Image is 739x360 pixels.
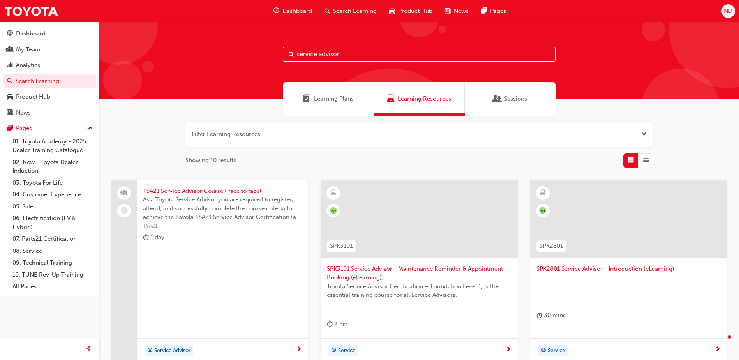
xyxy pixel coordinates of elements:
span: SPK3101 Service Advisor - Maintenance Reminder & Appointment Booking (eLearning) [327,265,511,282]
div: Dashboard [16,29,46,38]
a: All Pages [9,281,96,293]
span: target-icon [331,346,337,356]
input: Search... [283,47,556,62]
span: search-icon [7,78,12,85]
span: Service [548,346,565,355]
a: SessionsSessions [465,82,556,116]
a: Search Learning [3,74,96,88]
span: news-icon [445,6,451,16]
a: 04. Customer Experience [9,189,96,201]
div: Product Hub [16,92,50,101]
span: Dashboard [282,7,312,16]
span: duration-icon [327,319,333,329]
div: 2 hrs [327,319,348,329]
a: Learning ResourcesLearning Resources [374,82,465,116]
button: ND [721,4,735,18]
span: target-icon [147,346,153,356]
span: pages-icon [481,6,487,16]
span: Search [289,50,294,59]
a: search-iconSearch Learning [318,3,383,19]
div: News [16,108,31,117]
span: duration-icon [143,233,149,242]
span: guage-icon [273,6,279,16]
span: SPK2801 [540,242,563,251]
div: Analytics [16,61,40,70]
iframe: Intercom live chat [713,334,731,352]
span: learningRecordVerb_NONE-icon [121,207,128,214]
span: search-icon [325,6,330,16]
img: Trak [4,2,58,20]
span: SPK3101 [330,242,353,251]
span: Learning Plans [314,94,354,103]
button: Pages [3,121,96,136]
div: 1 day [143,233,164,242]
span: Toyota Service Advisor Certification – Foundation Level 1, is the essential training course for a... [327,282,511,300]
span: List [643,156,649,165]
span: target-icon [541,346,546,356]
span: Showing 10 results [185,156,236,165]
span: chart-icon [7,62,13,69]
a: 02. New - Toyota Dealer Induction [9,156,96,177]
span: As a Toyota Service Advisor you are required to register, attend, and successfully complete the c... [143,195,302,222]
span: SPK2801 Service Advisor - Introduction (eLearning) [536,265,721,274]
span: people-icon [122,188,127,198]
a: Dashboard [3,26,96,41]
span: pages-icon [7,125,13,132]
span: ND [724,7,732,16]
a: news-iconNews [439,3,475,19]
a: Analytics [3,58,96,72]
span: people-icon [7,46,13,53]
a: car-iconProduct Hub [383,3,439,19]
span: TSA21 [143,222,302,231]
a: News [3,106,96,120]
a: 07. Parts21 Certification [9,233,96,245]
button: DashboardMy TeamAnalyticsSearch LearningProduct HubNews [3,25,96,121]
span: Sessions [493,94,501,103]
span: null-icon [539,207,546,214]
a: guage-iconDashboard [267,3,318,19]
span: duration-icon [536,311,542,320]
span: guage-icon [7,30,13,37]
span: Search Learning [333,7,377,16]
span: TSA21 Service Advisor Course ( face to face) [143,187,302,196]
span: car-icon [7,94,13,101]
a: 08. Service [9,245,96,257]
span: learningResourceType_ELEARNING-icon [331,188,336,198]
span: Service [338,346,356,355]
span: null-icon [330,207,337,214]
span: learningResourceType_ELEARNING-icon [540,188,545,198]
span: Service Advisor [154,346,190,355]
button: Open the filter [641,130,647,139]
div: 30 mins [536,311,566,320]
a: My Team [3,42,96,57]
span: Learning Resources [387,94,395,103]
a: Learning PlansLearning Plans [283,82,374,116]
div: My Team [16,45,41,54]
span: prev-icon [86,344,92,354]
span: Pages [490,7,506,16]
span: news-icon [7,109,13,116]
a: pages-iconPages [475,3,512,19]
span: Learning Resources [398,94,451,103]
span: up-icon [88,124,93,134]
a: Product Hub [3,90,96,104]
span: car-icon [389,6,395,16]
a: 05. Sales [9,201,96,213]
a: 06. Electrification (EV & Hybrid) [9,212,96,233]
span: next-icon [506,346,511,353]
span: Product Hub [398,7,432,16]
div: Pages [16,124,32,133]
span: Grid [628,156,634,165]
span: Learning Plans [303,94,311,103]
span: News [454,7,469,16]
a: 03. Toyota For Life [9,177,96,189]
span: next-icon [296,346,302,353]
a: 09. Technical Training [9,257,96,269]
a: 10. TUNE Rev-Up Training [9,269,96,281]
a: 01. Toyota Academy - 2025 Dealer Training Catalogue [9,136,96,156]
span: Sessions [504,94,527,103]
